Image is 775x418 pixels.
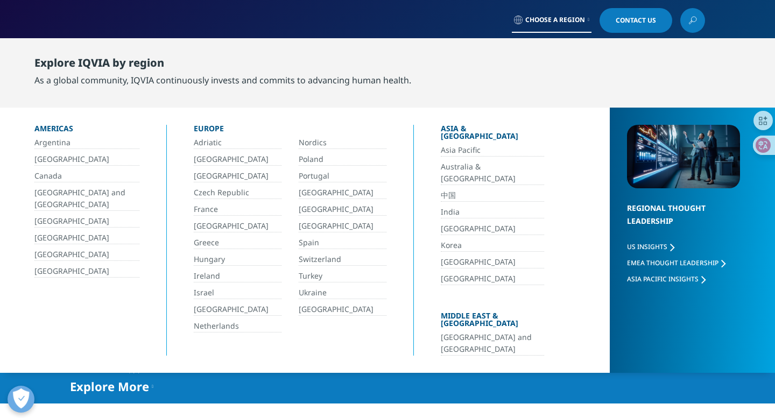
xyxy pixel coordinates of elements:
a: [GEOGRAPHIC_DATA] [194,220,281,232]
a: [GEOGRAPHIC_DATA] and [GEOGRAPHIC_DATA] [441,331,544,356]
a: [GEOGRAPHIC_DATA] [441,256,544,268]
button: Open Preferences [8,386,34,413]
a: [GEOGRAPHIC_DATA] [441,223,544,235]
div: Americas [34,125,139,137]
a: Spain [299,237,386,249]
a: 中国 [441,189,544,202]
div: Regional Thought Leadership [627,202,740,241]
div: Explore IQVIA by region [34,56,411,74]
a: Adriatic [194,137,281,149]
a: [GEOGRAPHIC_DATA] [34,265,139,278]
a: Portugal [299,170,386,182]
a: Argentina [34,137,139,149]
div: Middle East & [GEOGRAPHIC_DATA] [441,312,544,331]
a: Asia Pacific [441,144,544,157]
a: Contact Us [600,8,672,33]
a: Ireland [194,270,281,282]
span: Explore More [70,380,149,393]
a: Turkey [299,270,386,282]
a: Asia Pacific Insights [627,274,706,284]
a: [GEOGRAPHIC_DATA] [299,203,386,216]
a: [GEOGRAPHIC_DATA] [194,153,281,166]
a: Israel [194,287,281,299]
a: Netherlands [194,320,281,332]
a: India [441,206,544,218]
div: As a global community, IQVIA continuously invests and commits to advancing human health. [34,74,411,87]
a: [GEOGRAPHIC_DATA] [441,273,544,285]
a: Nordics [299,137,386,149]
a: Ukraine [299,287,386,299]
span: Choose a Region [525,16,585,24]
a: Hungary [194,253,281,266]
a: Poland [299,153,386,166]
span: Asia Pacific Insights [627,274,699,284]
a: EMEA Thought Leadership [627,258,725,267]
a: [GEOGRAPHIC_DATA] [299,303,386,316]
a: Switzerland [299,253,386,266]
a: Australia & [GEOGRAPHIC_DATA] [441,161,544,185]
a: [GEOGRAPHIC_DATA] [34,232,139,244]
nav: Primary [160,38,705,88]
a: [GEOGRAPHIC_DATA] [299,187,386,199]
a: US Insights [627,242,674,251]
a: Greece [194,237,281,249]
a: [GEOGRAPHIC_DATA] [34,153,139,166]
div: Europe [194,125,386,137]
a: Canada [34,170,139,182]
a: Czech Republic [194,187,281,199]
a: [GEOGRAPHIC_DATA] [194,170,281,182]
span: US Insights [627,242,667,251]
a: [GEOGRAPHIC_DATA] [299,220,386,232]
a: [GEOGRAPHIC_DATA] [34,215,139,228]
a: Korea [441,239,544,252]
div: Asia & [GEOGRAPHIC_DATA] [441,125,544,144]
a: France [194,203,281,216]
a: [GEOGRAPHIC_DATA] [34,249,139,261]
span: Contact Us [616,17,656,24]
a: [GEOGRAPHIC_DATA] and [GEOGRAPHIC_DATA] [34,187,139,211]
span: EMEA Thought Leadership [627,258,718,267]
a: [GEOGRAPHIC_DATA] [194,303,281,316]
img: 2093_analyzing-data-using-big-screen-display-and-laptop.png [627,125,740,188]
